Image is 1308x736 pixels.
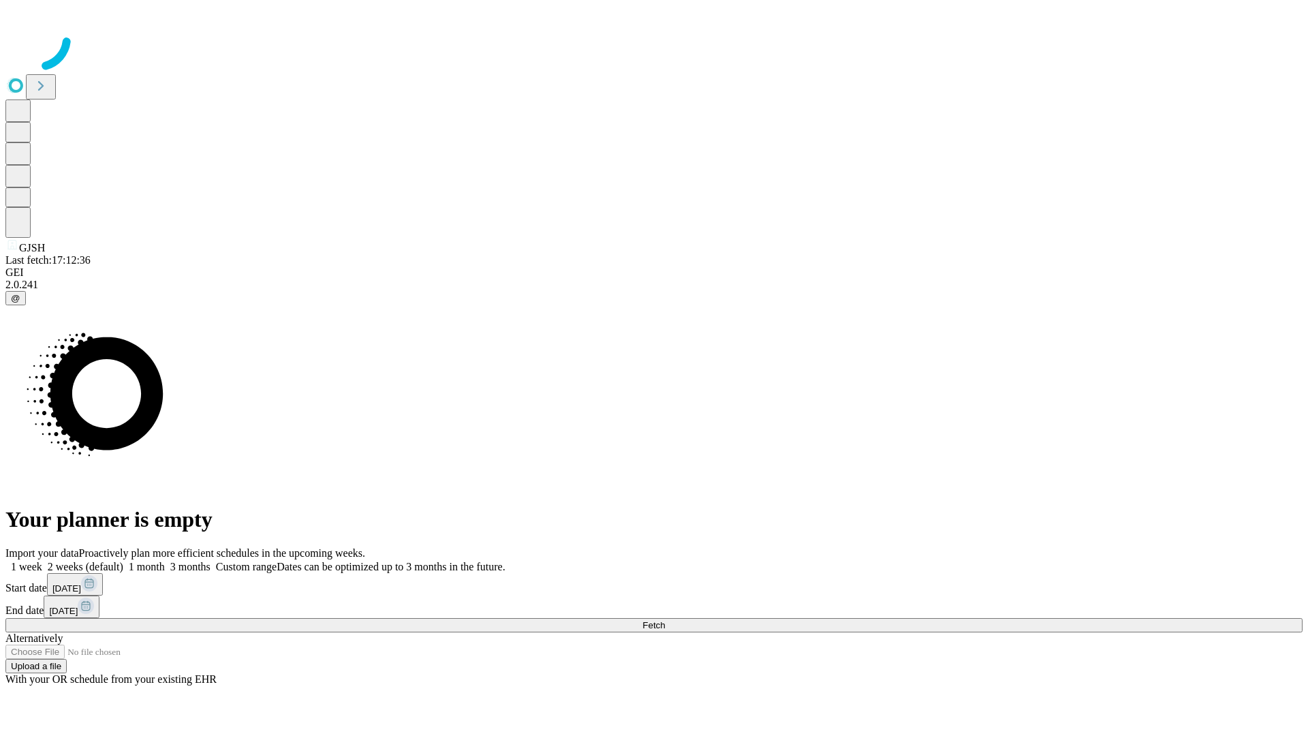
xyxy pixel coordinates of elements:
[47,573,103,596] button: [DATE]
[129,561,165,572] span: 1 month
[277,561,505,572] span: Dates can be optimized up to 3 months in the future.
[48,561,123,572] span: 2 weeks (default)
[52,583,81,594] span: [DATE]
[19,242,45,254] span: GJSH
[5,507,1303,532] h1: Your planner is empty
[5,673,217,685] span: With your OR schedule from your existing EHR
[216,561,277,572] span: Custom range
[5,632,63,644] span: Alternatively
[5,618,1303,632] button: Fetch
[5,659,67,673] button: Upload a file
[5,254,91,266] span: Last fetch: 17:12:36
[5,291,26,305] button: @
[5,547,79,559] span: Import your data
[49,606,78,616] span: [DATE]
[5,279,1303,291] div: 2.0.241
[44,596,99,618] button: [DATE]
[642,620,665,630] span: Fetch
[11,293,20,303] span: @
[79,547,365,559] span: Proactively plan more efficient schedules in the upcoming weeks.
[170,561,211,572] span: 3 months
[5,266,1303,279] div: GEI
[5,596,1303,618] div: End date
[11,561,42,572] span: 1 week
[5,573,1303,596] div: Start date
